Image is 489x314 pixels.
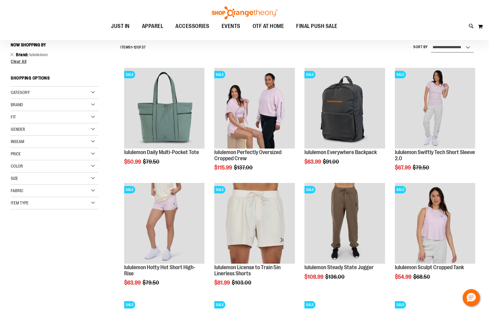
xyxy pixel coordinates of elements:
[121,180,208,301] div: product
[124,280,142,286] span: $63.99
[11,40,49,50] button: Now Shopping by
[11,73,99,87] strong: Shopping Options
[395,301,406,308] span: SALE
[124,68,204,149] a: lululemon Daily Multi-Pocket ToteSALE
[11,59,99,64] a: Clear All
[392,65,478,186] div: product
[211,65,298,186] div: product
[11,59,27,64] span: Clear All
[214,280,231,286] span: $81.99
[11,114,16,119] span: Fit
[246,19,290,33] a: OTF AT HOME
[216,19,246,33] a: EVENTS
[304,149,377,155] a: lululemon Everywhere Backpack
[124,301,135,308] span: SALE
[142,45,146,49] span: 37
[395,264,464,270] a: lululemon Sculpt Cropped Tank
[395,71,406,78] span: SALE
[11,127,25,132] span: Gender
[222,19,240,33] span: EVENTS
[304,183,385,263] img: lululemon Steady State Jogger
[395,149,475,161] a: lululemon Swiftly Tech Short Sleeve 2.0
[142,19,163,33] span: APPAREL
[131,45,132,49] span: 1
[413,165,430,171] span: $79.50
[301,180,388,295] div: product
[395,186,406,193] span: SALE
[169,19,216,33] a: ACCESSORIES
[214,301,225,308] span: SALE
[413,45,428,50] label: Sort By
[214,183,295,264] a: lululemon License to Train 5in Linerless ShortsSALE
[214,264,281,277] a: lululemon License to Train 5in Linerless Shorts
[124,186,135,193] span: SALE
[136,19,170,33] a: APPAREL
[29,52,48,57] span: lululemon
[395,68,475,149] a: lululemon Swiftly Tech Short Sleeve 2.0SALE
[214,183,295,263] img: lululemon License to Train 5in Linerless Shorts
[304,71,315,78] span: SALE
[214,68,295,149] a: lululemon Perfectly Oversized Cropped CrewSALE
[11,176,18,181] span: Size
[11,139,24,144] span: Inseam
[143,159,160,165] span: $79.50
[304,301,315,308] span: SALE
[120,43,146,52] h2: Items - of
[211,180,298,301] div: product
[232,280,252,286] span: $103.00
[16,52,29,57] span: Brand
[124,264,195,277] a: lululemon Hotty Hot Short High-Rise
[124,71,135,78] span: SALE
[304,183,385,264] a: lululemon Steady State JoggerSALE
[124,68,204,148] img: lululemon Daily Multi-Pocket Tote
[11,200,29,205] span: Item Type
[11,151,21,156] span: Price
[304,68,385,148] img: lululemon Everywhere Backpack
[253,19,284,33] span: OTF AT HOME
[304,159,322,165] span: $63.99
[105,19,136,33] a: JUST IN
[11,188,23,193] span: Fabric
[395,183,475,264] a: lululemon Sculpt Cropped TankSALE
[121,65,208,180] div: product
[395,183,475,263] img: lululemon Sculpt Cropped Tank
[463,289,480,306] button: Hello, have a question? Let’s chat.
[395,165,412,171] span: $67.99
[395,68,475,148] img: lululemon Swiftly Tech Short Sleeve 2.0
[214,71,225,78] span: SALE
[143,280,160,286] span: $79.50
[124,159,142,165] span: $50.99
[296,19,338,33] span: FINAL PUSH SALE
[124,149,199,155] a: lululemon Daily Multi-Pocket Tote
[214,149,281,161] a: lululemon Perfectly Oversized Cropped Crew
[11,90,30,95] span: Category
[134,45,137,49] span: 12
[124,183,204,264] a: lululemon Hotty Hot Short High-RiseSALE
[11,102,23,107] span: Brand
[325,274,346,280] span: $136.00
[304,68,385,149] a: lululemon Everywhere BackpackSALE
[211,6,278,19] img: Shop Orangetheory
[395,274,412,280] span: $54.99
[301,65,388,180] div: product
[175,19,209,33] span: ACCESSORIES
[214,68,295,148] img: lululemon Perfectly Oversized Cropped Crew
[124,183,204,263] img: lululemon Hotty Hot Short High-Rise
[323,159,340,165] span: $91.00
[304,274,324,280] span: $108.99
[214,165,233,171] span: $115.99
[413,274,431,280] span: $68.50
[392,180,478,295] div: product
[290,19,344,33] a: FINAL PUSH SALE
[304,264,374,270] a: lululemon Steady State Jogger
[234,165,254,171] span: $137.00
[11,164,23,169] span: Color
[111,19,130,33] span: JUST IN
[214,186,225,193] span: SALE
[304,186,315,193] span: SALE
